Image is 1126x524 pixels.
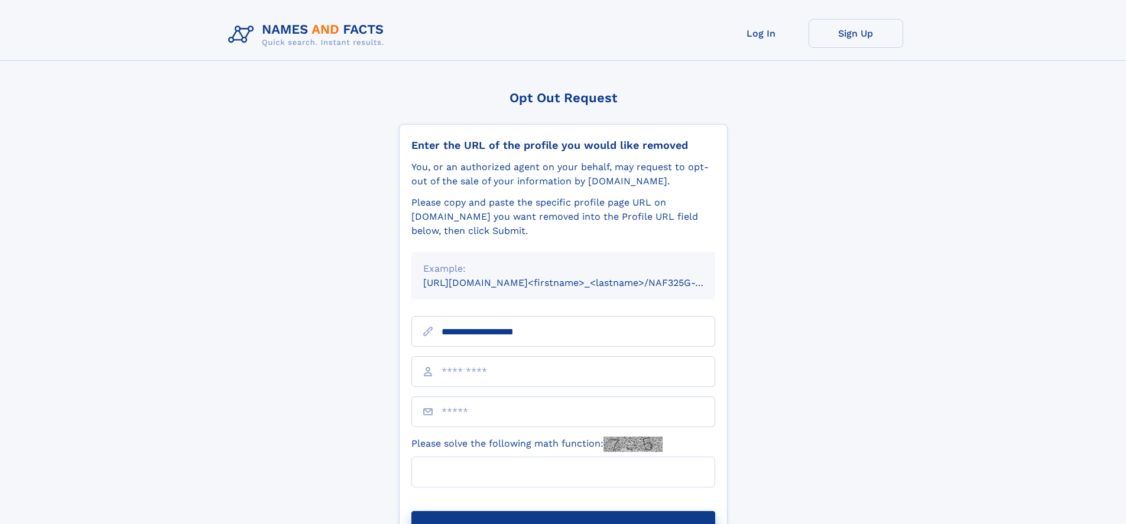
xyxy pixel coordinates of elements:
div: Example: [423,262,703,276]
small: [URL][DOMAIN_NAME]<firstname>_<lastname>/NAF325G-xxxxxxxx [423,277,738,288]
a: Log In [714,19,809,48]
div: Please copy and paste the specific profile page URL on [DOMAIN_NAME] you want removed into the Pr... [411,196,715,238]
div: Opt Out Request [399,90,728,105]
img: Logo Names and Facts [223,19,394,51]
label: Please solve the following math function: [411,437,663,452]
div: You, or an authorized agent on your behalf, may request to opt-out of the sale of your informatio... [411,160,715,188]
a: Sign Up [809,19,903,48]
div: Enter the URL of the profile you would like removed [411,139,715,152]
